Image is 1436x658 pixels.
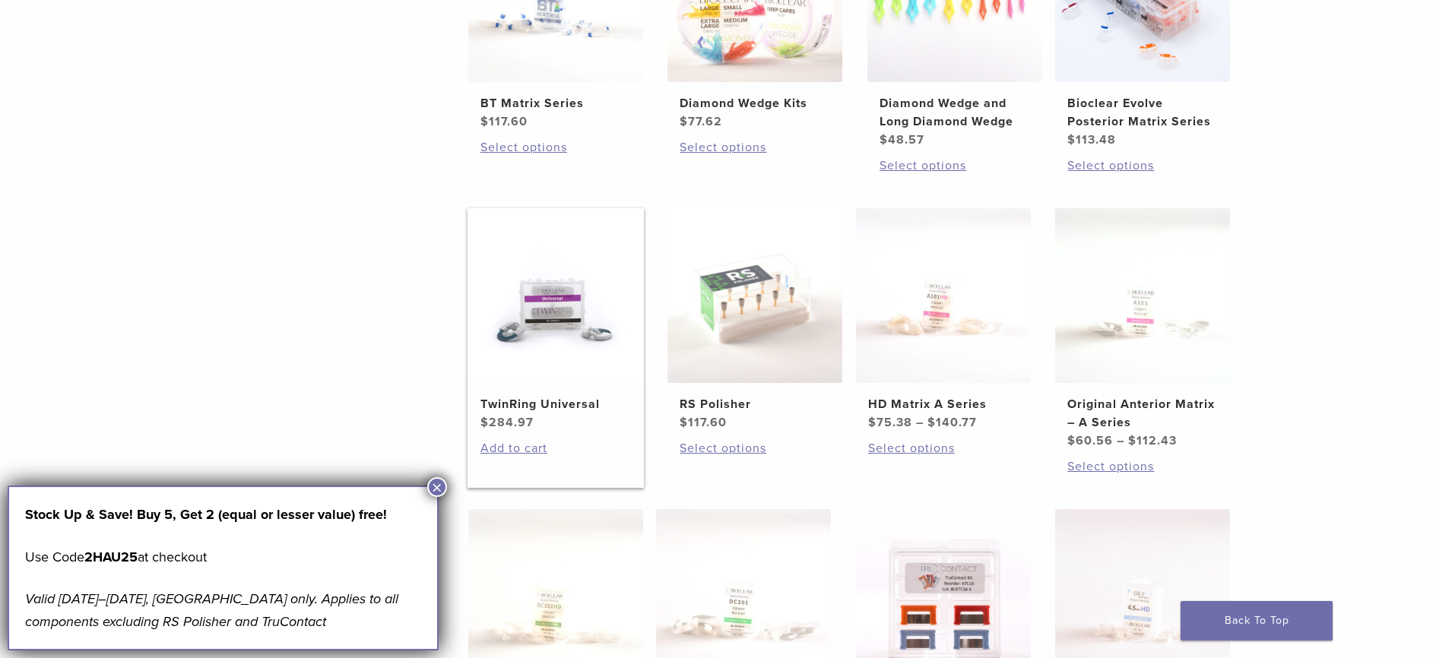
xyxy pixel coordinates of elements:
strong: Stock Up & Save! Buy 5, Get 2 (equal or lesser value) free! [25,506,387,523]
span: $ [880,132,888,147]
span: $ [680,114,688,129]
span: $ [480,415,489,430]
a: RS PolisherRS Polisher $117.60 [667,208,844,432]
a: TwinRing UniversalTwinRing Universal $284.97 [468,208,645,432]
h2: Original Anterior Matrix – A Series [1067,395,1218,432]
a: Select options for “Diamond Wedge and Long Diamond Wedge” [880,157,1030,175]
bdi: 77.62 [680,114,722,129]
em: Valid [DATE]–[DATE], [GEOGRAPHIC_DATA] only. Applies to all components excluding RS Polisher and ... [25,590,398,630]
bdi: 117.60 [480,114,528,129]
a: Add to cart: “TwinRing Universal” [480,439,631,457]
span: – [1117,433,1124,448]
h2: BT Matrix Series [480,94,631,112]
img: RS Polisher [667,208,842,383]
strong: 2HAU25 [84,549,138,565]
button: Close [427,477,447,497]
bdi: 112.43 [1128,433,1177,448]
bdi: 284.97 [480,415,534,430]
h2: Bioclear Evolve Posterior Matrix Series [1067,94,1218,131]
bdi: 140.77 [927,415,977,430]
a: Select options for “RS Polisher” [680,439,830,457]
span: $ [927,415,936,430]
h2: Diamond Wedge Kits [680,94,830,112]
h2: TwinRing Universal [480,395,631,413]
bdi: 60.56 [1067,433,1113,448]
bdi: 113.48 [1067,132,1116,147]
a: Select options for “BT Matrix Series” [480,138,631,157]
bdi: 75.38 [868,415,912,430]
h2: RS Polisher [680,395,830,413]
span: $ [1067,132,1076,147]
img: TwinRing Universal [468,208,643,383]
a: Original Anterior Matrix - A SeriesOriginal Anterior Matrix – A Series [1054,208,1232,450]
span: – [916,415,924,430]
a: Select options for “Diamond Wedge Kits” [680,138,830,157]
span: $ [680,415,688,430]
img: HD Matrix A Series [856,208,1031,383]
span: $ [480,114,489,129]
span: $ [1067,433,1076,448]
h2: Diamond Wedge and Long Diamond Wedge [880,94,1030,131]
a: HD Matrix A SeriesHD Matrix A Series [855,208,1032,432]
bdi: 117.60 [680,415,727,430]
a: Select options for “Bioclear Evolve Posterior Matrix Series” [1067,157,1218,175]
img: Original Anterior Matrix - A Series [1055,208,1230,383]
span: $ [1128,433,1136,448]
a: Back To Top [1181,601,1333,641]
h2: HD Matrix A Series [868,395,1019,413]
span: $ [868,415,876,430]
a: Select options for “Original Anterior Matrix - A Series” [1067,457,1218,476]
p: Use Code at checkout [25,546,421,568]
a: Select options for “HD Matrix A Series” [868,439,1019,457]
bdi: 48.57 [880,132,924,147]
